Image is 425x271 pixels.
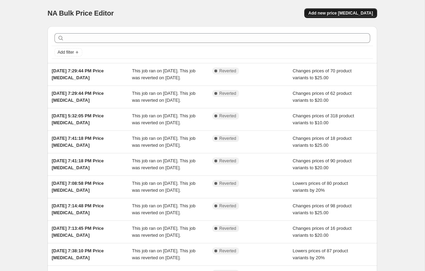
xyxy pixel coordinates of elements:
[58,49,74,55] span: Add filter
[52,248,104,260] span: [DATE] 7:38:10 PM Price [MEDICAL_DATA]
[48,9,114,17] span: NA Bulk Price Editor
[52,136,104,148] span: [DATE] 7:41:18 PM Price [MEDICAL_DATA]
[219,113,236,119] span: Reverted
[52,158,104,170] span: [DATE] 7:41:18 PM Price [MEDICAL_DATA]
[52,113,104,125] span: [DATE] 5:32:05 PM Price [MEDICAL_DATA]
[219,68,236,74] span: Reverted
[293,226,352,238] span: Changes prices of 16 product variants to $20.00
[219,203,236,209] span: Reverted
[293,136,352,148] span: Changes prices of 18 product variants to $25.00
[293,68,352,80] span: Changes prices of 70 product variants to $25.00
[219,136,236,141] span: Reverted
[52,226,104,238] span: [DATE] 7:13:45 PM Price [MEDICAL_DATA]
[219,158,236,164] span: Reverted
[304,8,377,18] button: Add new price [MEDICAL_DATA]
[132,68,196,80] span: This job ran on [DATE]. This job was reverted on [DATE].
[54,48,82,56] button: Add filter
[219,181,236,186] span: Reverted
[132,226,196,238] span: This job ran on [DATE]. This job was reverted on [DATE].
[132,181,196,193] span: This job ran on [DATE]. This job was reverted on [DATE].
[52,181,104,193] span: [DATE] 7:08:58 PM Price [MEDICAL_DATA]
[52,91,104,103] span: [DATE] 7:29:44 PM Price [MEDICAL_DATA]
[293,203,352,215] span: Changes prices of 98 product variants to $25.00
[132,248,196,260] span: This job ran on [DATE]. This job was reverted on [DATE].
[293,113,354,125] span: Changes prices of 318 product variants to $10.00
[293,91,352,103] span: Changes prices of 62 product variants to $20.00
[52,68,104,80] span: [DATE] 7:29:44 PM Price [MEDICAL_DATA]
[308,10,373,16] span: Add new price [MEDICAL_DATA]
[132,158,196,170] span: This job ran on [DATE]. This job was reverted on [DATE].
[293,181,348,193] span: Lowers prices of 80 product variants by 20%
[52,203,104,215] span: [DATE] 7:14:48 PM Price [MEDICAL_DATA]
[132,136,196,148] span: This job ran on [DATE]. This job was reverted on [DATE].
[219,226,236,231] span: Reverted
[293,248,348,260] span: Lowers prices of 87 product variants by 20%
[293,158,352,170] span: Changes prices of 90 product variants to $20.00
[132,113,196,125] span: This job ran on [DATE]. This job was reverted on [DATE].
[219,248,236,254] span: Reverted
[219,91,236,96] span: Reverted
[132,203,196,215] span: This job ran on [DATE]. This job was reverted on [DATE].
[132,91,196,103] span: This job ran on [DATE]. This job was reverted on [DATE].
